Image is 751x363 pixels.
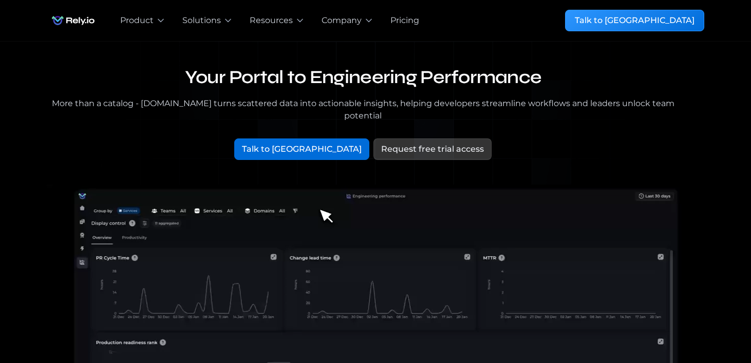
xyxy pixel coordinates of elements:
[390,14,419,27] a: Pricing
[322,14,362,27] div: Company
[250,14,293,27] div: Resources
[47,97,680,122] div: More than a catalog - [DOMAIN_NAME] turns scattered data into actionable insights, helping develo...
[373,138,492,160] a: Request free trial access
[47,10,100,31] img: Rely.io logo
[575,14,694,27] div: Talk to [GEOGRAPHIC_DATA]
[47,10,100,31] a: home
[234,138,369,160] a: Talk to [GEOGRAPHIC_DATA]
[381,143,484,155] div: Request free trial access
[565,10,704,31] a: Talk to [GEOGRAPHIC_DATA]
[242,143,362,155] div: Talk to [GEOGRAPHIC_DATA]
[47,66,680,89] h1: Your Portal to Engineering Performance
[182,14,221,27] div: Solutions
[120,14,154,27] div: Product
